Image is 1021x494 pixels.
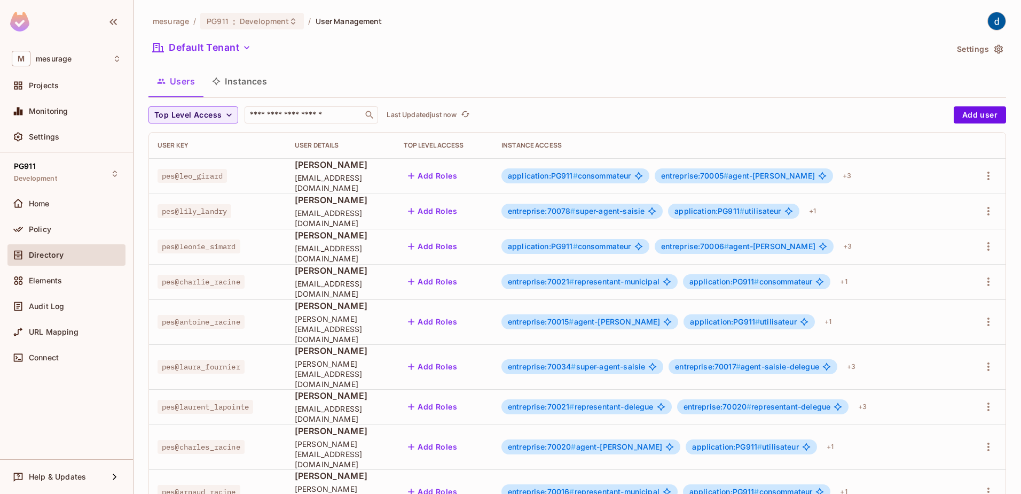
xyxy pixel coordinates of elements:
span: representant-delegue [684,403,831,411]
span: # [573,242,578,251]
span: application:PG911 [674,206,744,215]
span: # [736,362,741,371]
div: + 3 [843,358,860,375]
span: # [569,277,574,286]
span: pes@laura_fournier [158,360,245,374]
span: agent-[PERSON_NAME] [661,172,815,180]
span: pes@charles_racine [158,440,245,454]
span: entreprise:70034 [508,362,576,371]
span: super-agent-saisie [508,362,645,371]
span: [PERSON_NAME] [295,300,387,312]
button: Add Roles [404,398,461,415]
span: entreprise:70020 [508,442,576,451]
div: + 3 [839,238,856,255]
button: Add Roles [404,167,461,184]
span: representant-delegue [508,403,654,411]
div: + 3 [854,398,871,415]
button: Top Level Access [148,106,238,124]
span: consommateur [508,242,631,251]
span: Directory [29,251,64,259]
span: Projects [29,81,59,90]
div: + 3 [838,167,855,184]
span: the active workspace [153,16,189,26]
span: entreprise:70006 [661,242,729,251]
p: Last Updated just now [387,111,457,119]
span: # [757,442,762,451]
span: consommateur [689,277,813,286]
button: Users [148,68,203,95]
button: Settings [953,41,1006,58]
div: Instance Access [501,141,955,150]
button: Add Roles [404,438,461,456]
div: + 1 [805,203,820,220]
span: entreprise:70005 [661,171,729,180]
span: # [571,442,576,451]
span: [EMAIL_ADDRESS][DOMAIN_NAME] [295,208,387,228]
li: / [308,16,311,26]
div: Top Level Access [404,141,484,150]
span: [EMAIL_ADDRESS][DOMAIN_NAME] [295,243,387,264]
span: # [571,362,576,371]
span: # [569,317,574,326]
span: [EMAIL_ADDRESS][DOMAIN_NAME] [295,279,387,299]
span: Workspace: mesurage [36,55,72,63]
span: entreprise:70015 [508,317,574,326]
span: Help & Updates [29,473,86,481]
span: application:PG911 [689,277,759,286]
button: refresh [459,109,472,121]
span: # [754,277,759,286]
span: pes@charlie_racine [158,275,245,289]
span: M [12,51,30,66]
span: # [740,206,744,215]
span: pes@laurent_lapointe [158,400,253,414]
button: Add user [954,106,1006,124]
span: [PERSON_NAME] [295,390,387,402]
span: agent-[PERSON_NAME] [508,443,662,451]
button: Add Roles [404,273,461,290]
div: User Key [158,141,278,150]
span: Audit Log [29,302,64,311]
span: [PERSON_NAME] [295,345,387,357]
span: Development [240,16,289,26]
button: Add Roles [404,238,461,255]
div: + 1 [836,273,851,290]
span: # [724,242,729,251]
img: dev 911gcl [988,12,1006,30]
span: application:PG911 [690,317,760,326]
span: agent-saisie-delegue [675,362,819,371]
span: entreprise:70021 [508,277,575,286]
button: Add Roles [404,358,461,375]
span: pes@leo_girard [158,169,227,183]
span: Settings [29,133,59,141]
div: + 1 [822,438,838,456]
span: [PERSON_NAME] [295,265,387,276]
span: Connect [29,353,59,362]
span: application:PG911 [508,171,578,180]
span: pes@lily_landry [158,204,231,218]
span: pes@antoine_racine [158,315,245,329]
span: refresh [461,110,470,120]
button: Instances [203,68,276,95]
span: # [569,402,574,411]
span: Elements [29,276,62,285]
span: # [724,171,728,180]
span: Home [29,199,50,208]
span: [PERSON_NAME] [295,470,387,482]
span: application:PG911 [508,242,578,251]
span: PG911 [207,16,229,26]
span: super-agent-saisie [508,207,645,215]
span: [PERSON_NAME] [295,159,387,171]
button: Default Tenant [148,39,255,56]
span: pes@leonie_simard [158,240,240,253]
span: representant-municipal [508,277,659,286]
span: entreprise:70078 [508,206,576,215]
span: agent-[PERSON_NAME] [661,242,815,251]
div: + 1 [820,313,836,330]
span: [EMAIL_ADDRESS][DOMAIN_NAME] [295,404,387,424]
span: agent-[PERSON_NAME] [508,318,660,326]
img: SReyMgAAAABJRU5ErkJggg== [10,12,29,32]
span: Monitoring [29,107,68,115]
span: Policy [29,225,51,234]
span: PG911 [14,162,36,171]
span: [PERSON_NAME][EMAIL_ADDRESS][DOMAIN_NAME] [295,314,387,344]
